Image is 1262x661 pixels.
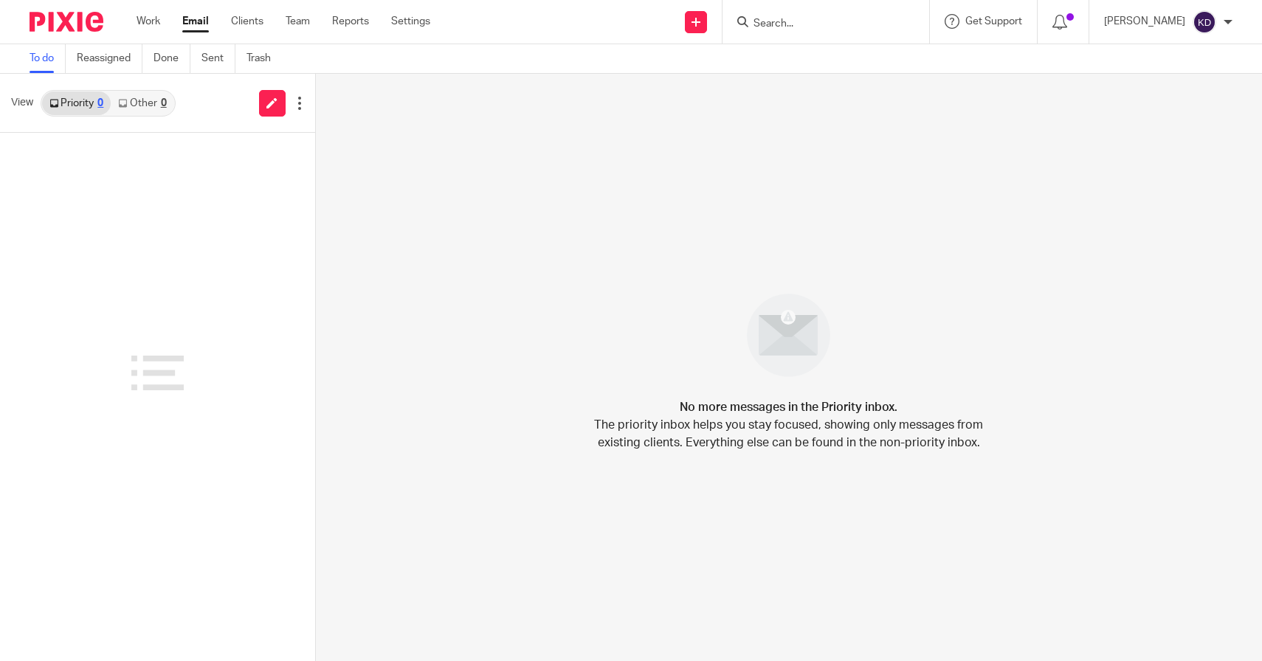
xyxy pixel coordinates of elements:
a: Email [182,14,209,29]
a: Done [154,44,190,73]
span: Get Support [965,16,1022,27]
a: Sent [201,44,235,73]
img: Pixie [30,12,103,32]
img: svg%3E [1193,10,1216,34]
a: Settings [391,14,430,29]
a: Reports [332,14,369,29]
p: The priority inbox helps you stay focused, showing only messages from existing clients. Everythin... [593,416,985,451]
a: Trash [246,44,282,73]
a: Team [286,14,310,29]
a: Reassigned [77,44,142,73]
a: Priority0 [42,91,111,115]
a: Other0 [111,91,173,115]
p: [PERSON_NAME] [1104,14,1185,29]
div: 0 [161,98,167,108]
span: View [11,95,33,111]
img: image [737,284,840,387]
a: Work [137,14,160,29]
h4: No more messages in the Priority inbox. [680,398,897,416]
div: 0 [97,98,103,108]
input: Search [752,18,885,31]
a: Clients [231,14,263,29]
a: To do [30,44,66,73]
